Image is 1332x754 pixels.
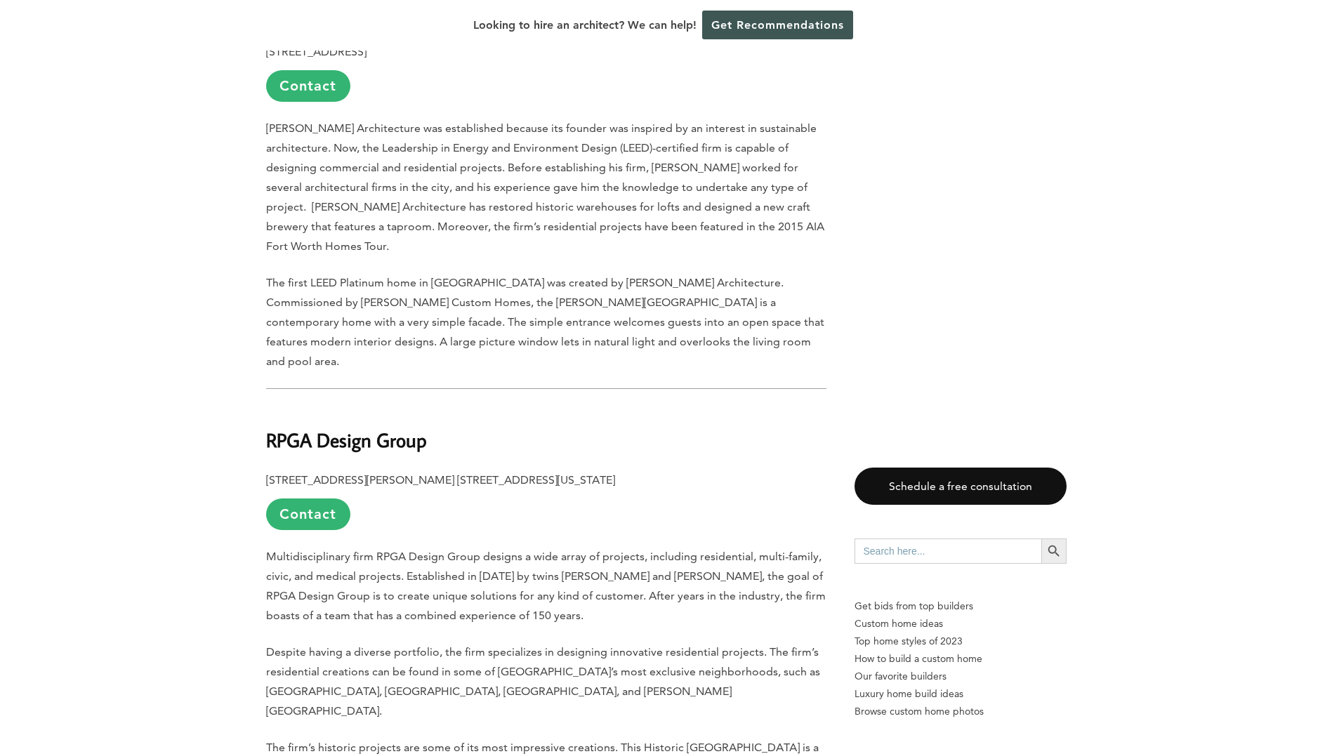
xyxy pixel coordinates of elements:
a: Custom home ideas [855,615,1067,633]
b: [STREET_ADDRESS] [266,45,367,58]
a: Luxury home build ideas [855,685,1067,703]
span: [PERSON_NAME] Architecture was established because its founder was inspired by an interest in sus... [266,121,824,253]
iframe: Drift Widget Chat Controller [1062,653,1315,737]
p: Get bids from top builders [855,597,1067,615]
b: RPGA Design Group [266,428,427,452]
a: Contact [266,70,350,102]
span: Despite having a diverse portfolio, the firm specializes in designing innovative residential proj... [266,645,820,717]
a: Top home styles of 2023 [855,633,1067,650]
svg: Search [1046,543,1062,559]
b: [STREET_ADDRESS][PERSON_NAME] [STREET_ADDRESS][US_STATE] [266,473,615,487]
span: Multidisciplinary firm RPGA Design Group designs a wide array of projects, including residential,... [266,550,826,622]
a: Contact [266,498,350,530]
a: Browse custom home photos [855,703,1067,720]
a: How to build a custom home [855,650,1067,668]
a: Schedule a free consultation [855,468,1067,505]
a: Our favorite builders [855,668,1067,685]
span: The first LEED Platinum home in [GEOGRAPHIC_DATA] was created by [PERSON_NAME] Architecture. Comm... [266,276,824,368]
input: Search here... [855,538,1041,564]
a: Get Recommendations [702,11,853,39]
